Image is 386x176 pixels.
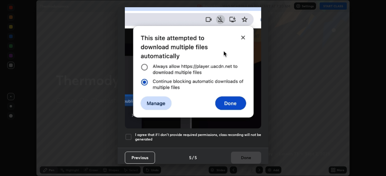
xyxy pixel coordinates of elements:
button: Previous [125,152,155,164]
h4: 5 [189,154,191,161]
h4: / [192,154,194,161]
h5: I agree that if I don't provide required permissions, class recording will not be generated [135,132,261,142]
h4: 5 [195,154,197,161]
